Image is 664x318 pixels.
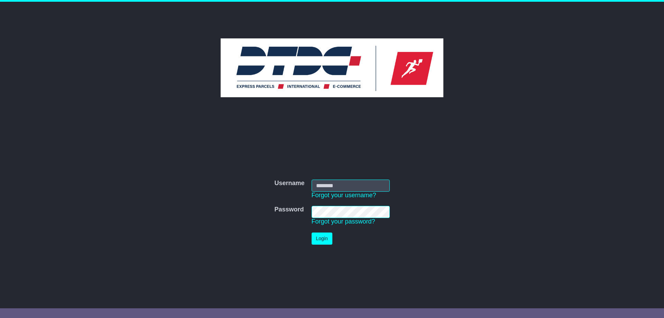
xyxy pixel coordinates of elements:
[221,38,443,97] img: DTDC Australia
[274,180,304,187] label: Username
[274,206,304,213] label: Password
[312,218,375,225] a: Forgot your password?
[312,233,332,245] button: Login
[312,192,376,199] a: Forgot your username?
